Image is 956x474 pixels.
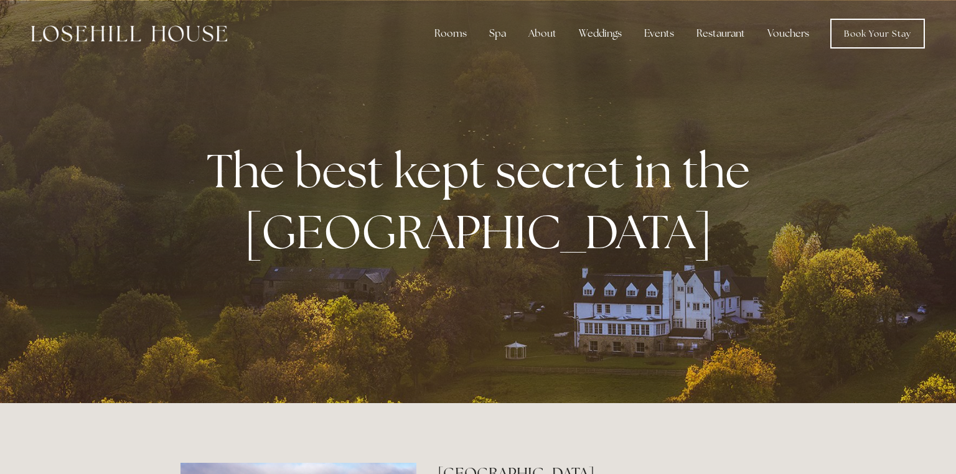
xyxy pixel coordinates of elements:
img: Losehill House [31,26,227,42]
div: Spa [479,21,516,46]
div: Restaurant [687,21,755,46]
strong: The best kept secret in the [GEOGRAPHIC_DATA] [207,140,760,262]
div: Events [634,21,684,46]
div: About [518,21,566,46]
a: Vouchers [757,21,819,46]
div: Rooms [424,21,477,46]
div: Weddings [569,21,632,46]
a: Book Your Stay [830,19,925,49]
